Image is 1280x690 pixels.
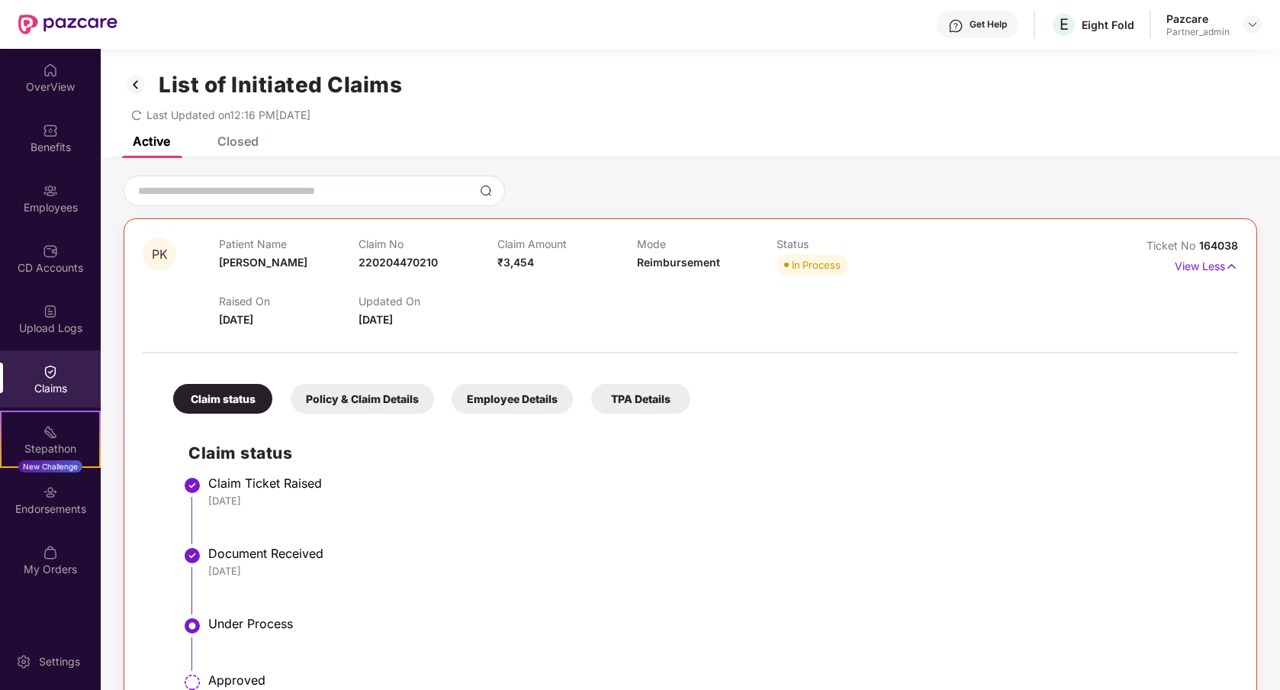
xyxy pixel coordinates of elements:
div: Get Help [970,18,1007,31]
p: View Less [1175,254,1238,275]
img: svg+xml;base64,PHN2ZyBpZD0iRW5kb3JzZW1lbnRzIiB4bWxucz0iaHR0cDovL3d3dy53My5vcmcvMjAwMC9zdmciIHdpZH... [43,485,58,500]
img: svg+xml;base64,PHN2ZyBpZD0iTXlfT3JkZXJzIiBkYXRhLW5hbWU9Ik15IE9yZGVycyIgeG1sbnM9Imh0dHA6Ly93d3cudz... [43,545,58,560]
div: Claim Ticket Raised [208,476,1223,491]
div: TPA Details [591,384,690,414]
div: In Process [792,257,841,272]
img: svg+xml;base64,PHN2ZyBpZD0iRW1wbG95ZWVzIiB4bWxucz0iaHR0cDovL3d3dy53My5vcmcvMjAwMC9zdmciIHdpZHRoPS... [43,183,58,198]
img: svg+xml;base64,PHN2ZyBpZD0iVXBsb2FkX0xvZ3MiIGRhdGEtbmFtZT0iVXBsb2FkIExvZ3MiIHhtbG5zPSJodHRwOi8vd3... [43,304,58,319]
img: svg+xml;base64,PHN2ZyBpZD0iSG9tZSIgeG1sbnM9Imh0dHA6Ly93d3cudzMub3JnLzIwMDAvc3ZnIiB3aWR0aD0iMjAiIG... [43,63,58,78]
div: Partner_admin [1166,26,1230,38]
div: Employee Details [452,384,573,414]
div: Claim status [173,384,272,414]
div: [DATE] [208,494,1223,508]
span: E [1060,15,1069,34]
div: Settings [34,654,85,669]
span: redo [131,108,142,121]
div: Document Received [208,546,1223,561]
h1: List of Initiated Claims [159,72,402,98]
p: Claim Amount [497,237,637,250]
span: PK [152,248,168,261]
img: New Pazcare Logo [18,15,117,34]
span: [DATE] [359,313,393,326]
div: [DATE] [208,564,1223,578]
img: svg+xml;base64,PHN2ZyBpZD0iRHJvcGRvd24tMzJ4MzIiIHhtbG5zPSJodHRwOi8vd3d3LnczLm9yZy8yMDAwL3N2ZyIgd2... [1246,18,1259,31]
div: New Challenge [18,460,82,472]
img: svg+xml;base64,PHN2ZyBpZD0iSGVscC0zMngzMiIgeG1sbnM9Imh0dHA6Ly93d3cudzMub3JnLzIwMDAvc3ZnIiB3aWR0aD... [948,18,963,34]
span: 220204470210 [359,256,438,269]
p: Raised On [219,295,359,308]
span: [PERSON_NAME] [219,256,307,269]
span: Ticket No [1147,239,1199,252]
img: svg+xml;base64,PHN2ZyB3aWR0aD0iMzIiIGhlaWdodD0iMzIiIHZpZXdCb3g9IjAgMCAzMiAzMiIgZmlsbD0ibm9uZSIgeG... [124,72,148,98]
img: svg+xml;base64,PHN2ZyBpZD0iQ0RfQWNjb3VudHMiIGRhdGEtbmFtZT0iQ0QgQWNjb3VudHMiIHhtbG5zPSJodHRwOi8vd3... [43,243,58,259]
div: Policy & Claim Details [291,384,434,414]
div: Active [133,134,170,149]
div: Under Process [208,616,1223,631]
img: svg+xml;base64,PHN2ZyB4bWxucz0iaHR0cDovL3d3dy53My5vcmcvMjAwMC9zdmciIHdpZHRoPSIyMSIgaGVpZ2h0PSIyMC... [43,424,58,440]
p: Status [777,237,916,250]
img: svg+xml;base64,PHN2ZyBpZD0iU2VhcmNoLTMyeDMyIiB4bWxucz0iaHR0cDovL3d3dy53My5vcmcvMjAwMC9zdmciIHdpZH... [480,185,492,197]
span: 164038 [1199,239,1238,252]
div: Eight Fold [1082,18,1134,32]
div: Closed [217,134,259,149]
img: svg+xml;base64,PHN2ZyBpZD0iQmVuZWZpdHMiIHhtbG5zPSJodHRwOi8vd3d3LnczLm9yZy8yMDAwL3N2ZyIgd2lkdGg9Ij... [43,123,58,138]
img: svg+xml;base64,PHN2ZyBpZD0iU3RlcC1Eb25lLTMyeDMyIiB4bWxucz0iaHR0cDovL3d3dy53My5vcmcvMjAwMC9zdmciIH... [183,547,201,565]
img: svg+xml;base64,PHN2ZyB4bWxucz0iaHR0cDovL3d3dy53My5vcmcvMjAwMC9zdmciIHdpZHRoPSIxNyIgaGVpZ2h0PSIxNy... [1225,258,1238,275]
p: Mode [637,237,777,250]
img: svg+xml;base64,PHN2ZyBpZD0iU2V0dGluZy0yMHgyMCIgeG1sbnM9Imh0dHA6Ly93d3cudzMub3JnLzIwMDAvc3ZnIiB3aW... [16,654,31,669]
div: Approved [208,672,1223,688]
h2: Claim status [188,440,1223,466]
div: Pazcare [1166,11,1230,26]
span: ₹3,454 [497,256,534,269]
p: Patient Name [219,237,359,250]
img: svg+xml;base64,PHN2ZyBpZD0iU3RlcC1BY3RpdmUtMzJ4MzIiIHhtbG5zPSJodHRwOi8vd3d3LnczLm9yZy8yMDAwL3N2Zy... [183,617,201,635]
span: Reimbursement [637,256,720,269]
span: Last Updated on 12:16 PM[DATE] [146,108,310,121]
img: svg+xml;base64,PHN2ZyBpZD0iQ2xhaW0iIHhtbG5zPSJodHRwOi8vd3d3LnczLm9yZy8yMDAwL3N2ZyIgd2lkdGg9IjIwIi... [43,364,58,379]
p: Claim No [359,237,498,250]
div: Stepathon [2,441,99,456]
p: Updated On [359,295,498,308]
span: [DATE] [219,313,253,326]
img: svg+xml;base64,PHN2ZyBpZD0iU3RlcC1Eb25lLTMyeDMyIiB4bWxucz0iaHR0cDovL3d3dy53My5vcmcvMjAwMC9zdmciIH... [183,476,201,495]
